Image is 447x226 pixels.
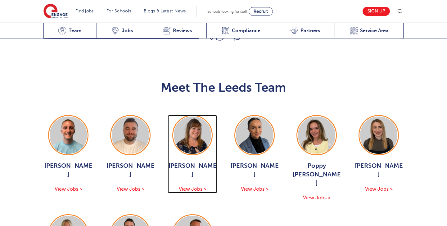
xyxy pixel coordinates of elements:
a: [PERSON_NAME] View Jobs > [106,115,155,193]
span: View Jobs > [55,186,82,192]
img: Engage Education [43,4,68,19]
img: Joanne Wright [174,117,211,154]
span: Service Area [360,28,389,34]
span: [PERSON_NAME] [168,162,217,179]
span: Recruit [254,9,268,14]
a: Recruit [249,7,273,16]
span: Reviews [173,28,192,34]
h2: Meet The Leeds Team [43,80,404,95]
span: Schools looking for staff [207,9,247,14]
a: Reviews [148,23,207,38]
img: Poppy Burnside [298,117,335,154]
img: George Dignam [50,117,87,154]
span: View Jobs > [365,186,393,192]
a: For Schools [106,9,131,13]
a: Blogs & Latest News [144,9,186,13]
span: [PERSON_NAME] [106,162,155,179]
a: Partners [275,23,335,38]
span: Compliance [232,28,260,34]
img: Chris Rushton [112,117,149,154]
a: [PERSON_NAME] View Jobs > [43,115,93,193]
span: View Jobs > [241,186,269,192]
a: Compliance [206,23,275,38]
a: Service Area [335,23,404,38]
img: Holly Johnson [236,117,273,154]
span: [PERSON_NAME] [230,162,279,179]
a: Team [43,23,97,38]
span: View Jobs > [117,186,144,192]
span: Partners [300,28,320,34]
a: [PERSON_NAME] View Jobs > [354,115,404,193]
span: Team [69,28,82,34]
a: Find jobs [75,9,94,13]
img: Layla McCosker [360,117,397,154]
span: View Jobs > [179,186,206,192]
span: [PERSON_NAME] [354,162,404,179]
a: [PERSON_NAME] View Jobs > [230,115,279,193]
a: Jobs [97,23,148,38]
a: Sign up [363,7,390,16]
span: [PERSON_NAME] [43,162,93,179]
span: Poppy [PERSON_NAME] [292,162,341,188]
span: Jobs [122,28,133,34]
a: [PERSON_NAME] View Jobs > [168,115,217,193]
a: Poppy [PERSON_NAME] View Jobs > [292,115,341,202]
span: View Jobs > [303,195,331,201]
